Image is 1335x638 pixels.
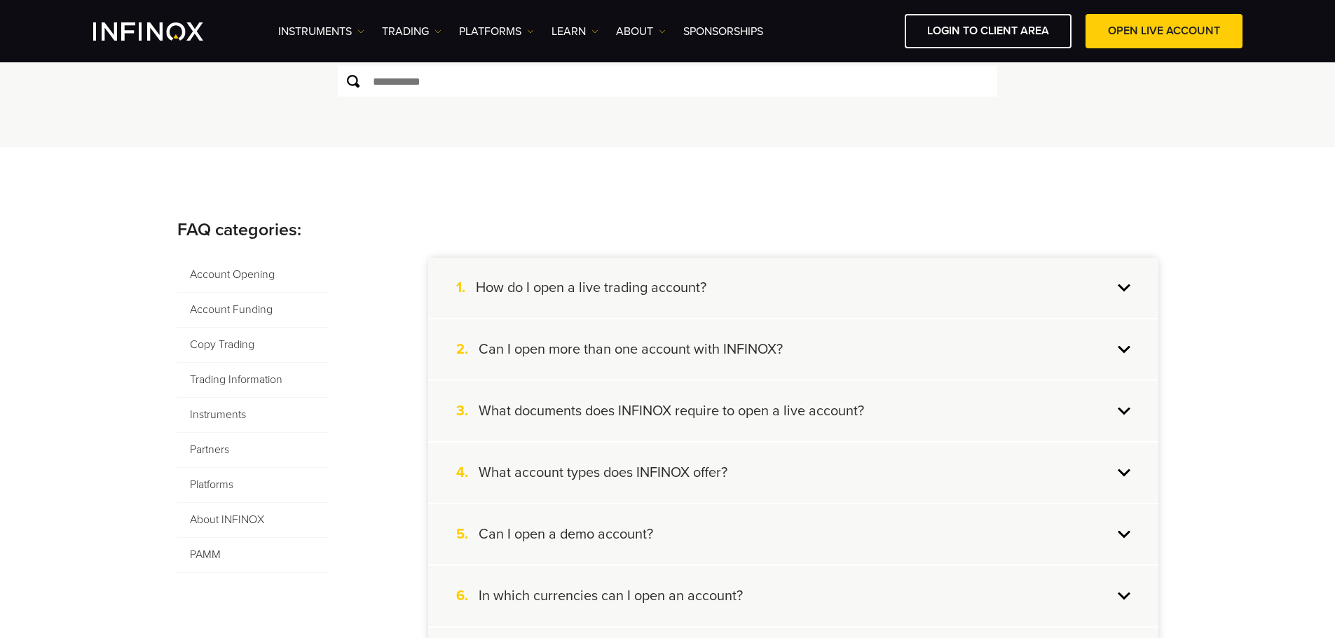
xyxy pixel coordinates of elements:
[459,23,534,40] a: PLATFORMS
[177,217,1158,244] p: FAQ categories:
[479,464,727,482] h4: What account types does INFINOX offer?
[456,340,479,359] span: 2.
[456,525,479,543] span: 5.
[479,587,743,605] h4: In which currencies can I open an account?
[456,402,479,420] span: 3.
[552,23,598,40] a: Learn
[456,464,479,482] span: 4.
[177,293,328,328] span: Account Funding
[683,23,763,40] a: SPONSORSHIPS
[476,279,706,297] h4: How do I open a live trading account?
[382,23,441,40] a: TRADING
[1086,14,1242,48] a: OPEN LIVE ACCOUNT
[479,402,864,420] h4: What documents does INFINOX require to open a live account?
[177,468,328,503] span: Platforms
[278,23,364,40] a: Instruments
[177,433,328,468] span: Partners
[177,503,328,538] span: About INFINOX
[177,328,328,363] span: Copy Trading
[456,587,479,605] span: 6.
[177,398,328,433] span: Instruments
[177,538,328,573] span: PAMM
[177,258,328,293] span: Account Opening
[479,525,653,543] h4: Can I open a demo account?
[905,14,1072,48] a: LOGIN TO CLIENT AREA
[93,22,236,41] a: INFINOX Logo
[479,340,783,359] h4: Can I open more than one account with INFINOX?
[177,363,328,398] span: Trading Information
[456,279,476,297] span: 1.
[616,23,666,40] a: ABOUT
